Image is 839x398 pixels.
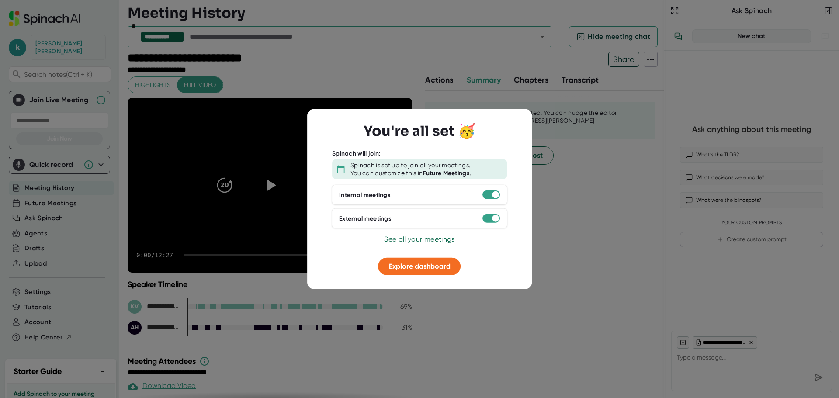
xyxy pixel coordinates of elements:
[384,235,454,243] span: See all your meetings
[339,191,391,199] div: Internal meetings
[389,262,451,270] span: Explore dashboard
[378,258,461,275] button: Explore dashboard
[350,169,471,177] div: You can customize this in .
[384,234,454,245] button: See all your meetings
[364,123,475,139] h3: You're all set 🥳
[350,162,470,170] div: Spinach is set up to join all your meetings.
[332,149,381,157] div: Spinach will join:
[339,215,392,222] div: External meetings
[423,169,470,177] b: Future Meetings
